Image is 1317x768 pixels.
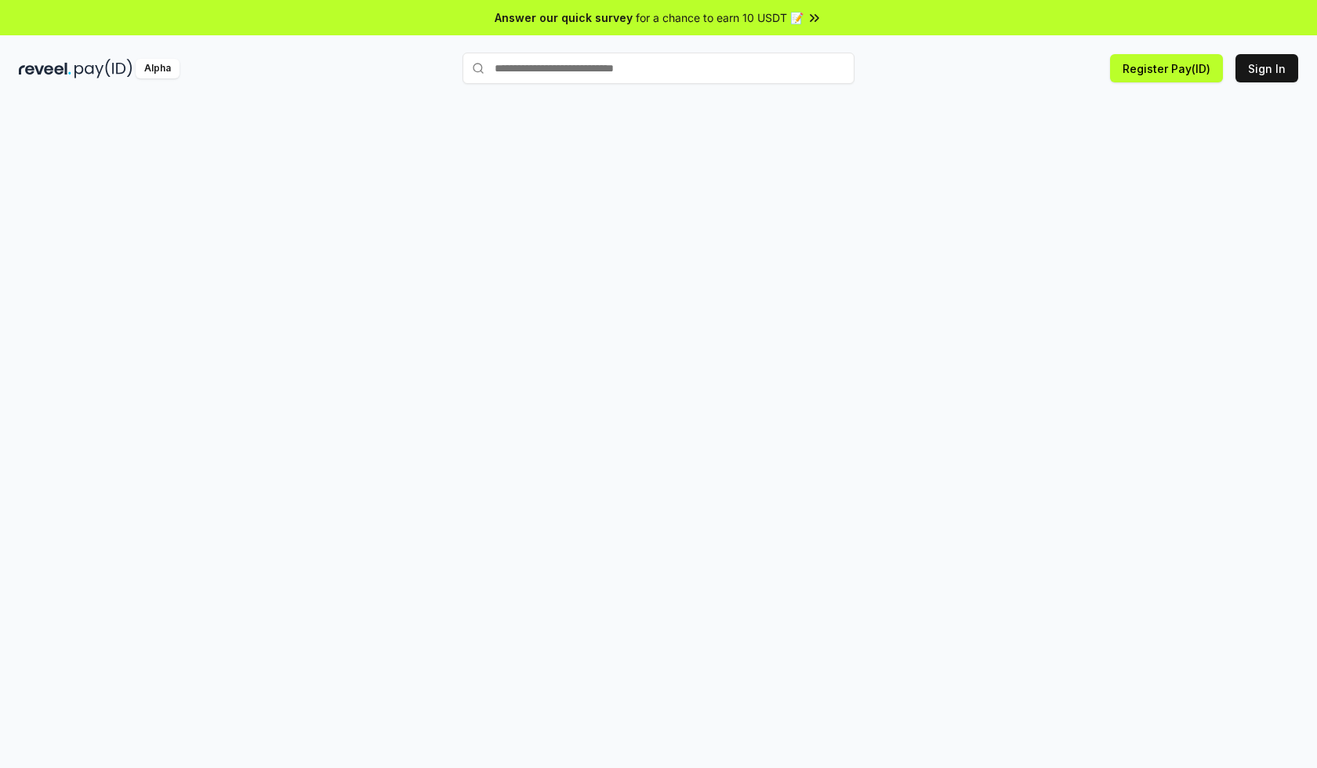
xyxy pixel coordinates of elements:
[74,59,132,78] img: pay_id
[1235,54,1298,82] button: Sign In
[1110,54,1223,82] button: Register Pay(ID)
[495,9,633,26] span: Answer our quick survey
[136,59,180,78] div: Alpha
[19,59,71,78] img: reveel_dark
[636,9,804,26] span: for a chance to earn 10 USDT 📝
